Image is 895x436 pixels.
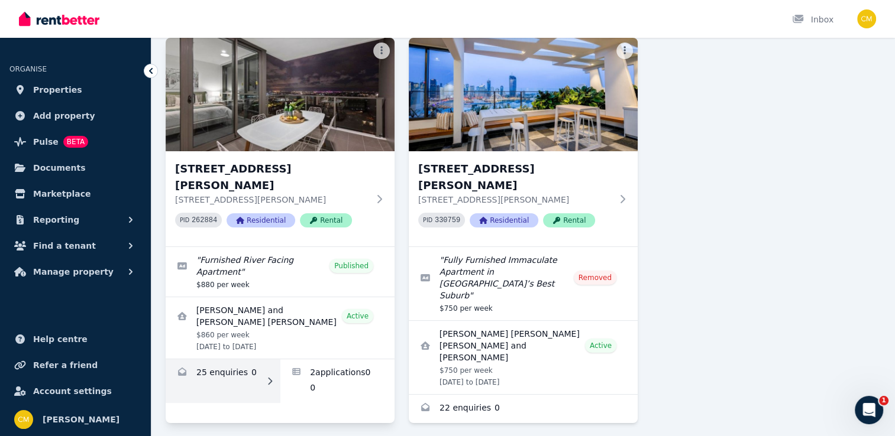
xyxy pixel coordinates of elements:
span: Add property [33,109,95,123]
img: Chantelle Martin [857,9,876,28]
a: Enquiries for 1303/49 Cordelia Street, South Brisbane [409,395,638,423]
span: Help centre [33,332,88,346]
a: 1303/49 Cordelia Street, South Brisbane[STREET_ADDRESS][PERSON_NAME][STREET_ADDRESS][PERSON_NAME]... [409,38,638,246]
img: 1010/37 Mayne Road, Bowen Hills [166,38,395,151]
span: Reporting [33,213,79,227]
span: Pulse [33,135,59,149]
span: Refer a friend [33,358,98,372]
span: Rental [543,213,595,227]
a: Help centre [9,327,141,351]
a: View details for Katriona Allen and Connor Moriarty [166,297,395,359]
div: Inbox [792,14,833,25]
a: Enquiries for 1010/37 Mayne Road, Bowen Hills [166,359,280,403]
button: Find a tenant [9,234,141,258]
button: Reporting [9,208,141,232]
a: Account settings [9,379,141,403]
a: 1010/37 Mayne Road, Bowen Hills[STREET_ADDRESS][PERSON_NAME][STREET_ADDRESS][PERSON_NAME]PID 2628... [166,38,395,246]
button: Manage property [9,260,141,284]
h3: [STREET_ADDRESS][PERSON_NAME] [175,161,369,194]
button: More options [373,43,390,59]
button: More options [616,43,633,59]
span: Residential [227,213,295,227]
a: Properties [9,78,141,102]
a: Applications for 1010/37 Mayne Road, Bowen Hills [280,359,395,403]
span: Marketplace [33,187,91,201]
a: Documents [9,156,141,180]
a: Marketplace [9,182,141,206]
span: 1 [879,396,888,405]
h3: [STREET_ADDRESS][PERSON_NAME] [418,161,612,194]
span: ORGANISE [9,65,47,73]
a: Add property [9,104,141,128]
img: Chantelle Martin [14,410,33,429]
small: PID [423,217,432,223]
a: Edit listing: Furnished River Facing Apartment [166,247,395,297]
span: [PERSON_NAME] [43,412,119,427]
span: Properties [33,83,82,97]
code: 330759 [435,216,460,224]
a: Edit listing: Fully Furnished Immaculate Apartment in Brisbane’s Best Suburb [409,247,638,320]
span: BETA [63,136,88,148]
img: RentBetter [19,10,99,28]
span: Account settings [33,384,112,398]
span: Documents [33,161,86,175]
small: PID [180,217,189,223]
a: Refer a friend [9,353,141,377]
code: 262884 [192,216,217,224]
span: Rental [300,213,352,227]
iframe: Intercom live chat [855,396,883,424]
p: [STREET_ADDRESS][PERSON_NAME] [175,194,369,206]
p: [STREET_ADDRESS][PERSON_NAME] [418,194,612,206]
span: Residential [470,213,538,227]
a: PulseBETA [9,130,141,154]
span: Manage property [33,265,114,279]
img: 1303/49 Cordelia Street, South Brisbane [409,38,638,151]
a: View details for Rachel Emma Louise Cole and Liam Michael Cannon [409,321,638,394]
span: Find a tenant [33,239,96,253]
